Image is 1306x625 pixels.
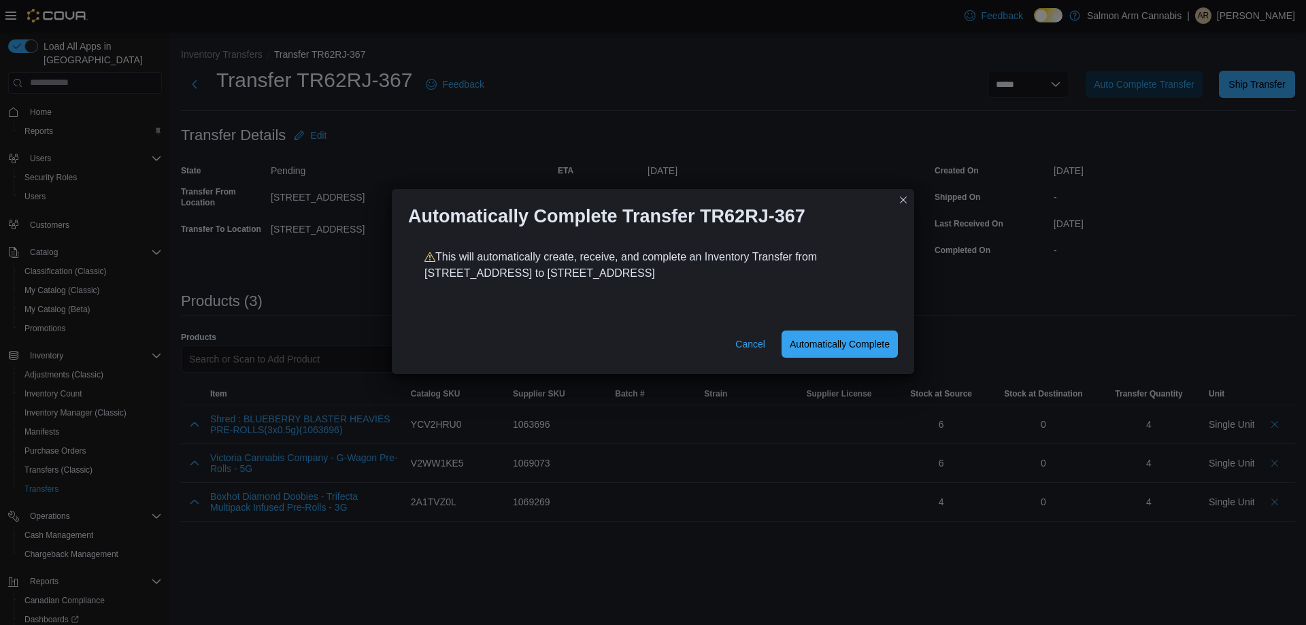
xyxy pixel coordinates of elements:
p: This will automatically create, receive, and complete an Inventory Transfer from [STREET_ADDRESS]... [424,249,882,282]
button: Closes this modal window [895,192,911,208]
span: Cancel [735,337,765,351]
span: Automatically Complete [790,337,890,351]
button: Cancel [730,331,771,358]
button: Automatically Complete [782,331,898,358]
h1: Automatically Complete Transfer TR62RJ-367 [408,205,805,227]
